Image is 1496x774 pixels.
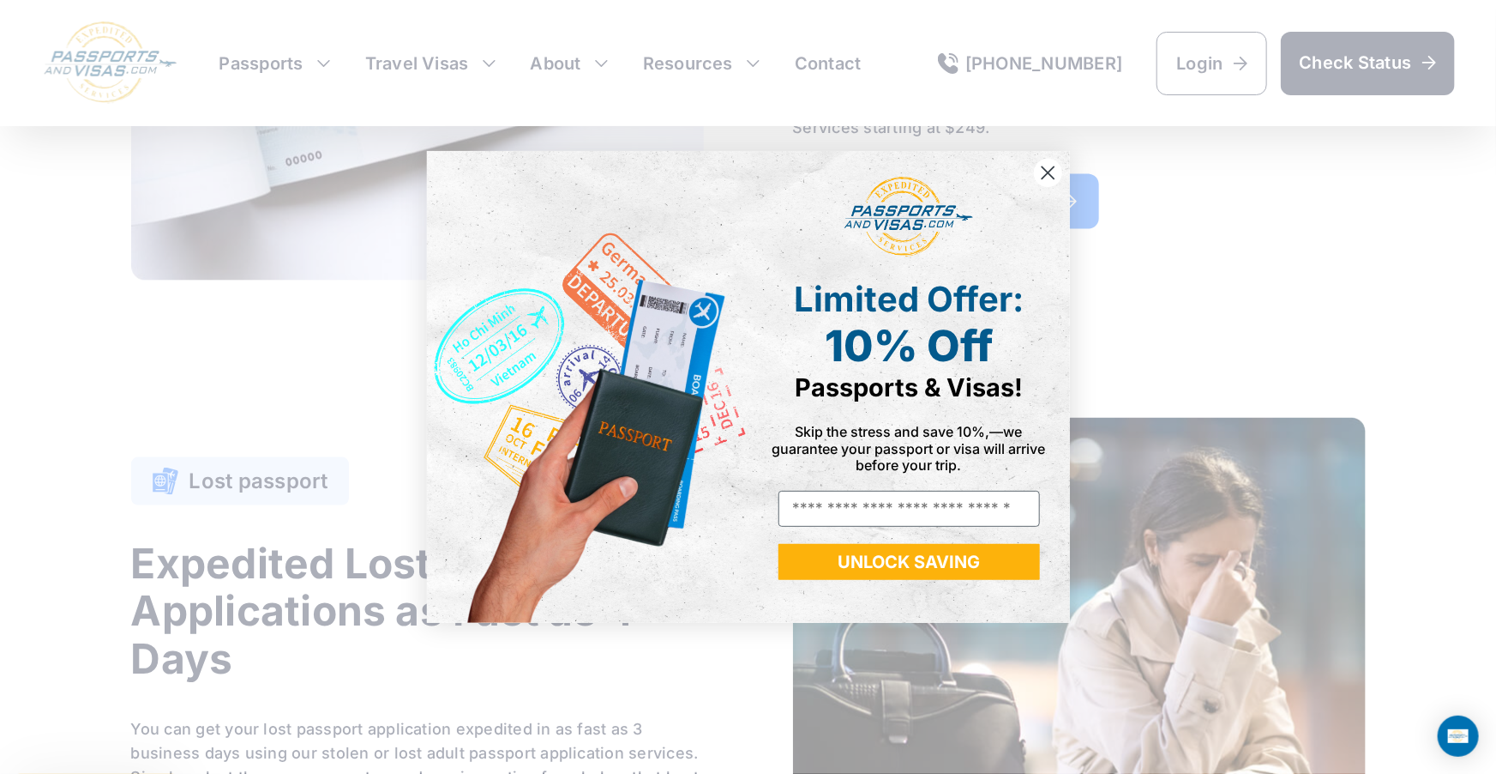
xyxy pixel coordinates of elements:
span: Limited Offer: [794,278,1024,320]
button: Close dialog [1033,158,1063,188]
span: Skip the stress and save 10%,—we guarantee your passport or visa will arrive before your trip. [772,423,1046,473]
span: 10% Off [825,320,993,372]
div: Open Intercom Messenger [1438,716,1479,757]
button: UNLOCK SAVING [778,544,1040,580]
img: passports and visas [844,177,973,257]
img: de9cda0d-0715-46ca-9a25-073762a91ba7.png [427,151,748,623]
span: Passports & Visas! [795,372,1023,402]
